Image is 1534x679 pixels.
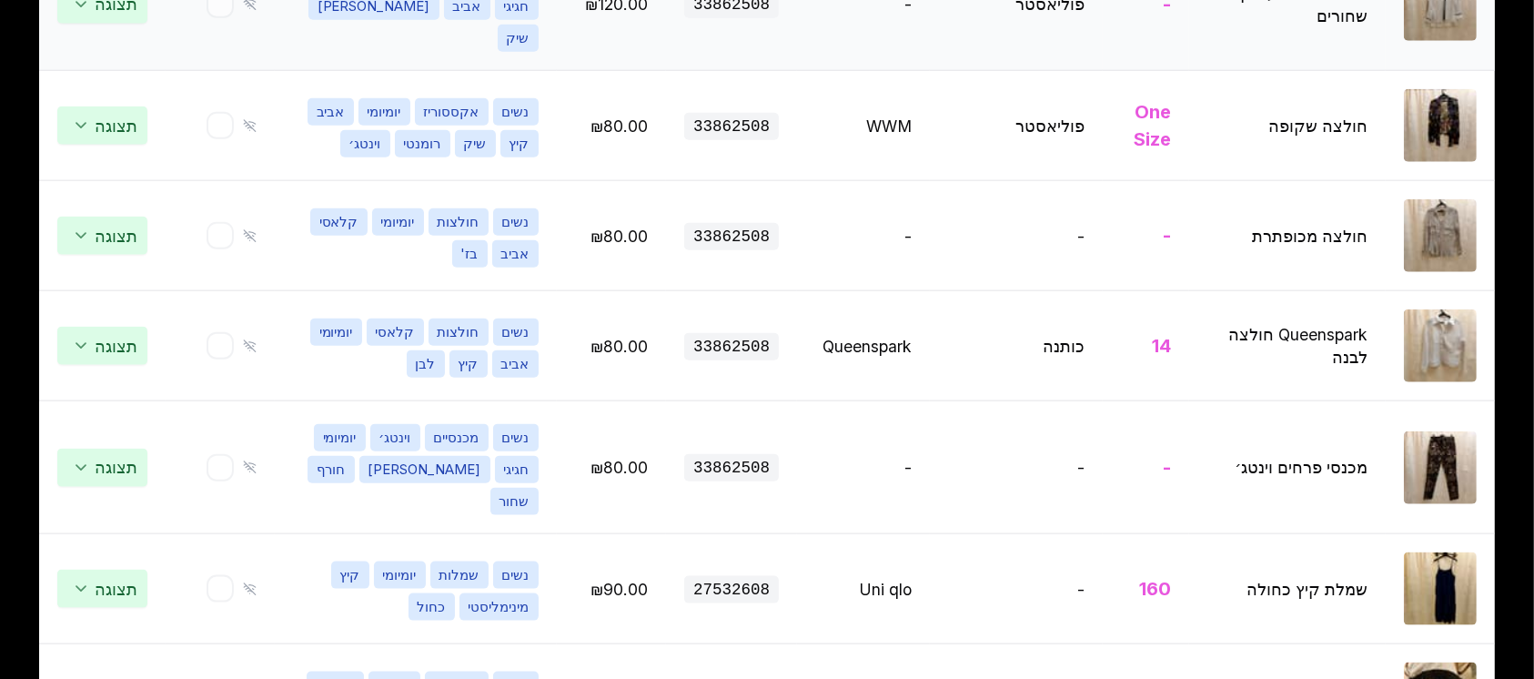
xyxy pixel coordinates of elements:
span: רומנטי [395,130,450,157]
span: חגיגי [495,456,539,483]
span: שמלות [430,562,489,589]
img: Queenspark חולצה לבנה [1404,309,1477,382]
span: נשים [493,424,539,451]
span: יומיומי [374,562,426,589]
span: 33862508 [684,223,779,250]
span: יומיומי [358,98,410,126]
img: מכנסי פרחים וינטג׳ [1404,431,1477,504]
img: חולצה מכופתרת [1404,199,1477,272]
td: One Size [1103,71,1189,181]
td: - [1103,401,1189,534]
span: חולצות [429,319,489,346]
span: קיץ [331,562,369,589]
span: אביב [492,350,539,378]
td: WWM [797,71,930,181]
span: Change status [57,106,147,145]
td: - [797,401,930,534]
td: חולצה מכופתרת [1189,181,1386,291]
td: Queenspark [797,291,930,401]
span: קיץ [449,350,488,378]
span: בז' [452,240,488,268]
td: 160 [1103,534,1189,644]
td: מכנסי פרחים וינטג׳ [1189,401,1386,534]
span: יומיומי [310,319,362,346]
td: - [930,181,1103,291]
span: מינימליסטי [459,593,539,621]
span: קיץ [500,130,539,157]
span: 33862508 [684,113,779,140]
span: וינטג׳ [370,424,420,451]
span: Edit price [590,337,648,356]
td: חולצה שקופה [1189,71,1386,181]
span: שיק [498,25,539,52]
span: 33862508 [684,333,779,360]
span: 33862508 [684,454,779,481]
span: אביב [492,240,539,268]
span: נשים [493,562,539,589]
span: לבן [407,350,445,378]
span: מכנסיים [425,424,489,451]
span: נשים [493,98,539,126]
td: - [930,534,1103,644]
span: אביב [308,98,354,126]
span: נשים [493,208,539,236]
span: קלאסי [367,319,424,346]
td: - [1103,181,1189,291]
span: קלאסי [310,208,368,236]
span: שחור [490,488,539,515]
td: שמלת קיץ כחולה [1189,534,1386,644]
td: - [930,401,1103,534]
td: 14 [1103,291,1189,401]
span: חולצות [429,208,489,236]
span: Change status [57,570,147,608]
span: Change status [57,327,147,365]
span: Edit price [590,580,648,599]
img: שמלת קיץ כחולה [1404,552,1477,625]
img: חולצה שקופה [1404,89,1477,162]
span: כחול [409,593,455,621]
span: Change status [57,449,147,487]
span: יומיומי [314,424,366,451]
td: פוליאסטר [930,71,1103,181]
span: אקססוריז [415,98,489,126]
span: יומיומי [372,208,424,236]
span: חורף [308,456,355,483]
span: וינטג׳ [340,130,390,157]
span: 27532608 [684,576,779,603]
span: נשים [493,319,539,346]
span: Edit price [590,227,648,246]
span: Edit price [590,117,648,136]
td: Uni qlo [797,534,930,644]
td: - [797,181,930,291]
span: Change status [57,217,147,255]
td: Queenspark חולצה לבנה [1189,291,1386,401]
span: שיק [455,130,496,157]
td: כותנה [930,291,1103,401]
span: Edit price [590,458,648,477]
span: [PERSON_NAME] [359,456,490,483]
